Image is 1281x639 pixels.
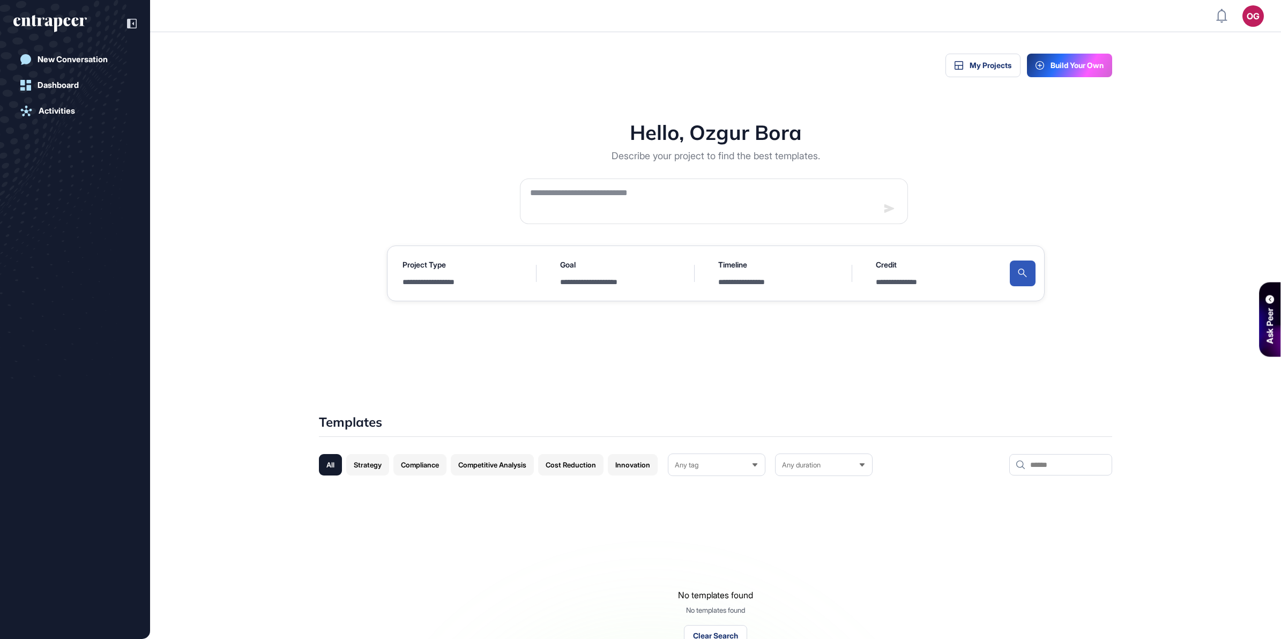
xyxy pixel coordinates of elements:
button: Build Your Own [1027,54,1112,77]
a: New Conversation [13,49,137,70]
div: Activities [39,106,75,116]
div: Compliance [393,454,446,475]
span: Any duration [782,461,821,469]
div: Project Type [403,259,513,270]
span: My Projects [970,62,1011,69]
div: Cost Reduction [538,454,604,475]
p: No templates found [678,589,753,601]
span: Build Your Own [1051,62,1104,69]
div: Credit [876,259,986,270]
a: Activities [13,100,137,122]
div: Goal [560,259,671,270]
span: Any tag [675,461,698,469]
p: No templates found [686,606,745,614]
div: New Conversation [38,55,108,64]
div: Ask Peer [1263,308,1276,344]
h1: Hello, Ozgur Bora [630,120,802,146]
div: Strategy [346,454,389,475]
div: entrapeer-logo [13,15,87,32]
button: OG [1242,5,1264,27]
button: My Projects [945,54,1021,77]
div: Templates [319,414,1112,437]
div: Competitive Analysis [451,454,534,475]
div: All [319,454,342,475]
p: Describe your project to find the best templates. [612,150,820,162]
div: Dashboard [38,80,79,90]
div: Innovation [608,454,658,475]
a: Dashboard [13,75,137,96]
div: Timeline [718,259,829,270]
